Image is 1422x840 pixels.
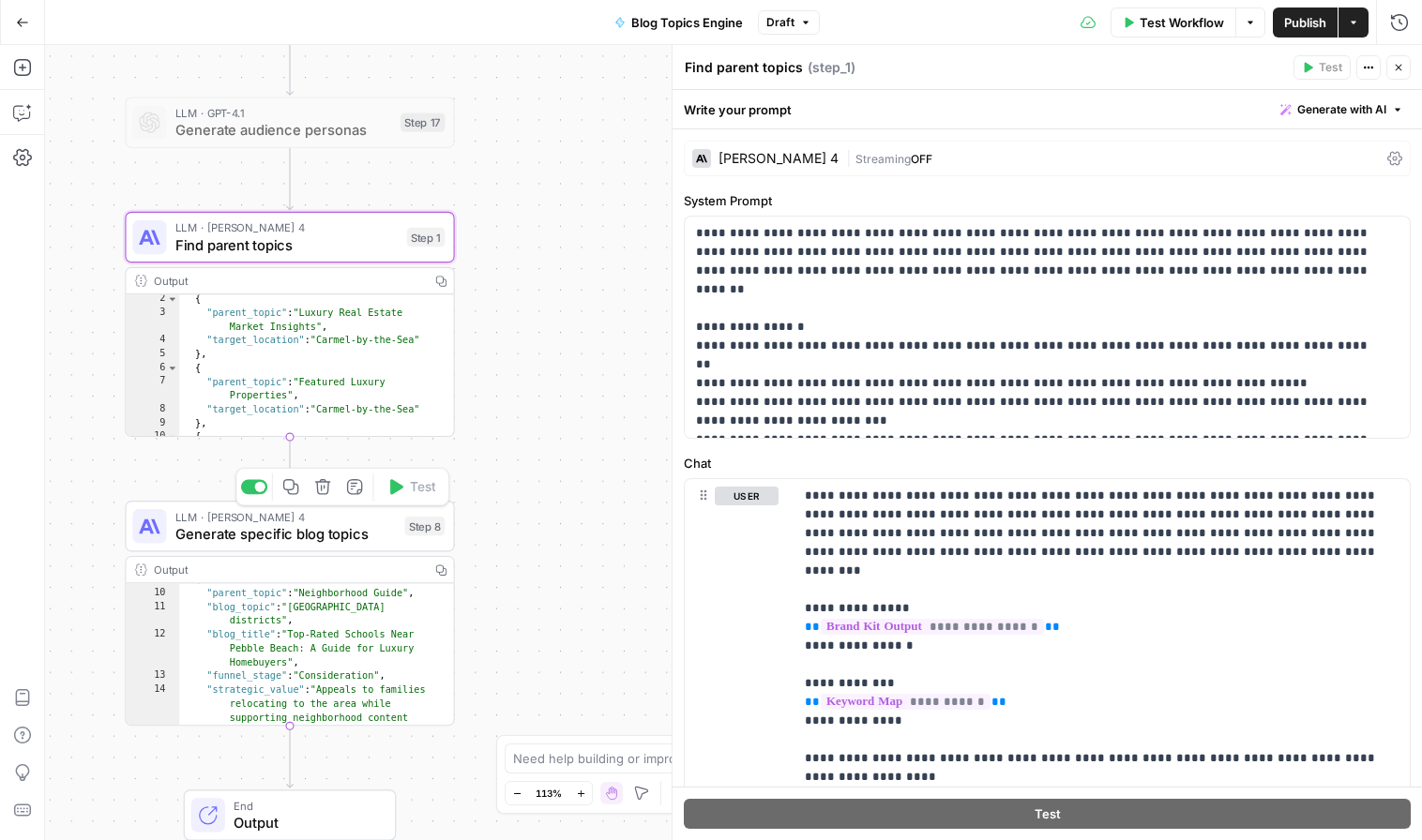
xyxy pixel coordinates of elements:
[125,97,454,147] div: LLM · GPT-4.1Generate audience personasStep 17
[287,726,294,787] g: Edge from step_8 to end
[1297,101,1386,118] span: Generate with AI
[127,375,180,402] div: 7
[1319,59,1342,76] span: Test
[234,812,378,833] span: Output
[127,348,180,362] div: 5
[911,152,932,166] span: OFF
[167,430,178,444] span: Toggle code folding, rows 10 through 13
[175,508,397,525] span: LLM · [PERSON_NAME] 4
[685,58,803,77] textarea: Find parent topics
[1273,7,1338,37] button: Publish
[125,789,454,840] div: EndOutput
[808,58,855,77] span: ( step_1 )
[127,430,180,444] div: 10
[125,212,454,437] div: LLM · [PERSON_NAME] 4Find parent topicsStep 1Output { "parent_topic":"Luxury Real Estate Market I...
[1035,804,1061,823] span: Test
[631,13,743,32] span: Blog Topics Engine
[175,234,399,256] span: Find parent topics
[175,104,392,121] span: LLM · GPT-4.1
[167,292,178,307] span: Toggle code folding, rows 2 through 5
[234,797,378,814] span: End
[175,523,397,545] span: Generate specific blog topics
[407,228,446,247] div: Step 1
[855,152,911,166] span: Streaming
[127,307,180,334] div: 3
[603,7,754,37] button: Blog Topics Engine
[127,683,180,739] div: 14
[127,362,180,376] div: 6
[175,119,392,141] span: Generate audience personas
[125,501,454,726] div: LLM · [PERSON_NAME] 4Generate specific blog topicsStep 8TestOutput { "parent_topic":"Neighborhood...
[404,517,445,535] div: Step 8
[154,562,422,578] div: Output
[719,152,839,165] div: [PERSON_NAME] 4
[127,292,180,307] div: 2
[684,454,1411,472] label: Chat
[127,628,180,669] div: 12
[127,417,180,431] div: 9
[536,786,562,801] span: 113%
[127,587,180,601] div: 10
[766,14,794,31] span: Draft
[673,90,1422,128] div: Write your prompt
[846,148,855,167] span: |
[167,362,178,376] span: Toggle code folding, rows 6 through 9
[175,219,399,236] span: LLM · [PERSON_NAME] 4
[287,148,294,210] g: Edge from step_17 to step_1
[127,669,180,683] div: 13
[127,334,180,348] div: 4
[1273,97,1411,122] button: Generate with AI
[715,487,779,505] button: user
[287,33,294,95] g: Edge from start to step_17
[127,601,180,628] div: 11
[154,272,422,289] div: Output
[1284,13,1326,32] span: Publish
[410,477,435,496] span: Test
[684,799,1411,829] button: Test
[127,403,180,417] div: 8
[401,112,446,131] div: Step 17
[1140,13,1224,32] span: Test Workflow
[378,473,444,501] button: Test
[684,191,1411,210] label: System Prompt
[758,10,820,35] button: Draft
[1111,7,1235,37] button: Test Workflow
[1293,55,1351,80] button: Test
